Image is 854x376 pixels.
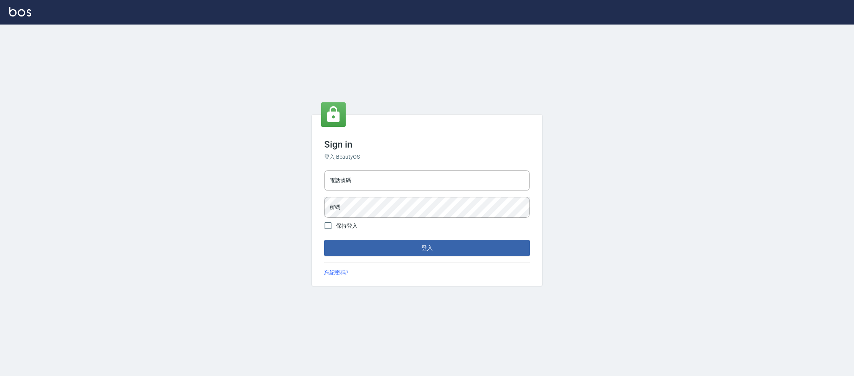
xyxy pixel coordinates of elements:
[324,269,348,277] a: 忘記密碼?
[324,139,530,150] h3: Sign in
[336,222,358,230] span: 保持登入
[324,240,530,256] button: 登入
[324,153,530,161] h6: 登入 BeautyOS
[9,7,31,16] img: Logo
